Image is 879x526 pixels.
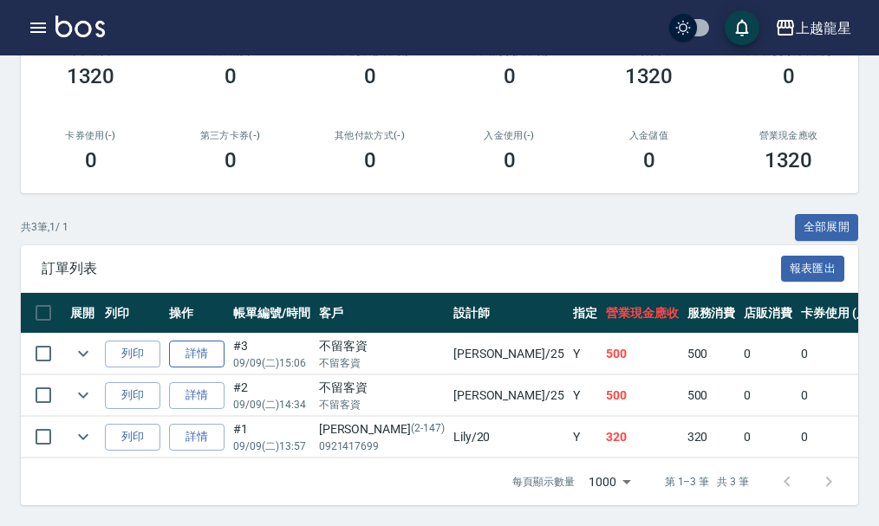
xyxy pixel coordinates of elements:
[229,293,315,334] th: 帳單編號/時間
[70,382,96,408] button: expand row
[101,293,165,334] th: 列印
[169,341,225,367] a: 詳情
[504,64,516,88] h3: 0
[643,148,655,172] h3: 0
[319,420,445,438] div: [PERSON_NAME]
[233,438,310,454] p: 09/09 (二) 13:57
[504,148,516,172] h3: 0
[364,64,376,88] h3: 0
[783,64,795,88] h3: 0
[229,417,315,458] td: #1
[765,148,813,172] h3: 1320
[233,397,310,412] p: 09/09 (二) 14:34
[229,375,315,416] td: #2
[225,148,237,172] h3: 0
[683,375,740,416] td: 500
[582,458,637,505] div: 1000
[683,293,740,334] th: 服務消費
[768,10,858,46] button: 上越龍星
[364,148,376,172] h3: 0
[319,438,445,454] p: 0921417699
[739,375,797,416] td: 0
[725,10,759,45] button: save
[319,379,445,397] div: 不留客資
[460,130,558,141] h2: 入金使用(-)
[449,417,569,458] td: Lily /20
[625,64,674,88] h3: 1320
[781,256,845,282] button: 報表匯出
[739,293,797,334] th: 店販消費
[105,341,160,367] button: 列印
[42,260,781,277] span: 訂單列表
[319,337,445,355] div: 不留客資
[21,219,68,235] p: 共 3 筆, 1 / 1
[229,334,315,374] td: #3
[315,293,449,334] th: 客戶
[600,130,698,141] h2: 入金儲值
[739,334,797,374] td: 0
[319,355,445,371] p: 不留客資
[449,293,569,334] th: 設計師
[739,417,797,458] td: 0
[512,474,575,490] p: 每頁顯示數量
[449,375,569,416] td: [PERSON_NAME] /25
[739,130,837,141] h2: 營業現金應收
[233,355,310,371] p: 09/09 (二) 15:06
[85,148,97,172] h3: 0
[602,334,683,374] td: 500
[319,397,445,412] p: 不留客資
[569,375,602,416] td: Y
[70,424,96,450] button: expand row
[569,417,602,458] td: Y
[225,64,237,88] h3: 0
[105,424,160,451] button: 列印
[105,382,160,409] button: 列印
[169,424,225,451] a: 詳情
[42,130,140,141] h2: 卡券使用(-)
[67,64,115,88] h3: 1320
[321,130,419,141] h2: 其他付款方式(-)
[602,293,683,334] th: 營業現金應收
[165,293,229,334] th: 操作
[55,16,105,37] img: Logo
[569,293,602,334] th: 指定
[602,417,683,458] td: 320
[683,334,740,374] td: 500
[411,420,445,438] p: (2-147)
[683,417,740,458] td: 320
[449,334,569,374] td: [PERSON_NAME] /25
[70,341,96,367] button: expand row
[66,293,101,334] th: 展開
[181,130,279,141] h2: 第三方卡券(-)
[781,259,845,276] a: 報表匯出
[602,375,683,416] td: 500
[569,334,602,374] td: Y
[665,474,749,490] p: 第 1–3 筆 共 3 筆
[796,17,851,39] div: 上越龍星
[169,382,225,409] a: 詳情
[795,214,859,241] button: 全部展開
